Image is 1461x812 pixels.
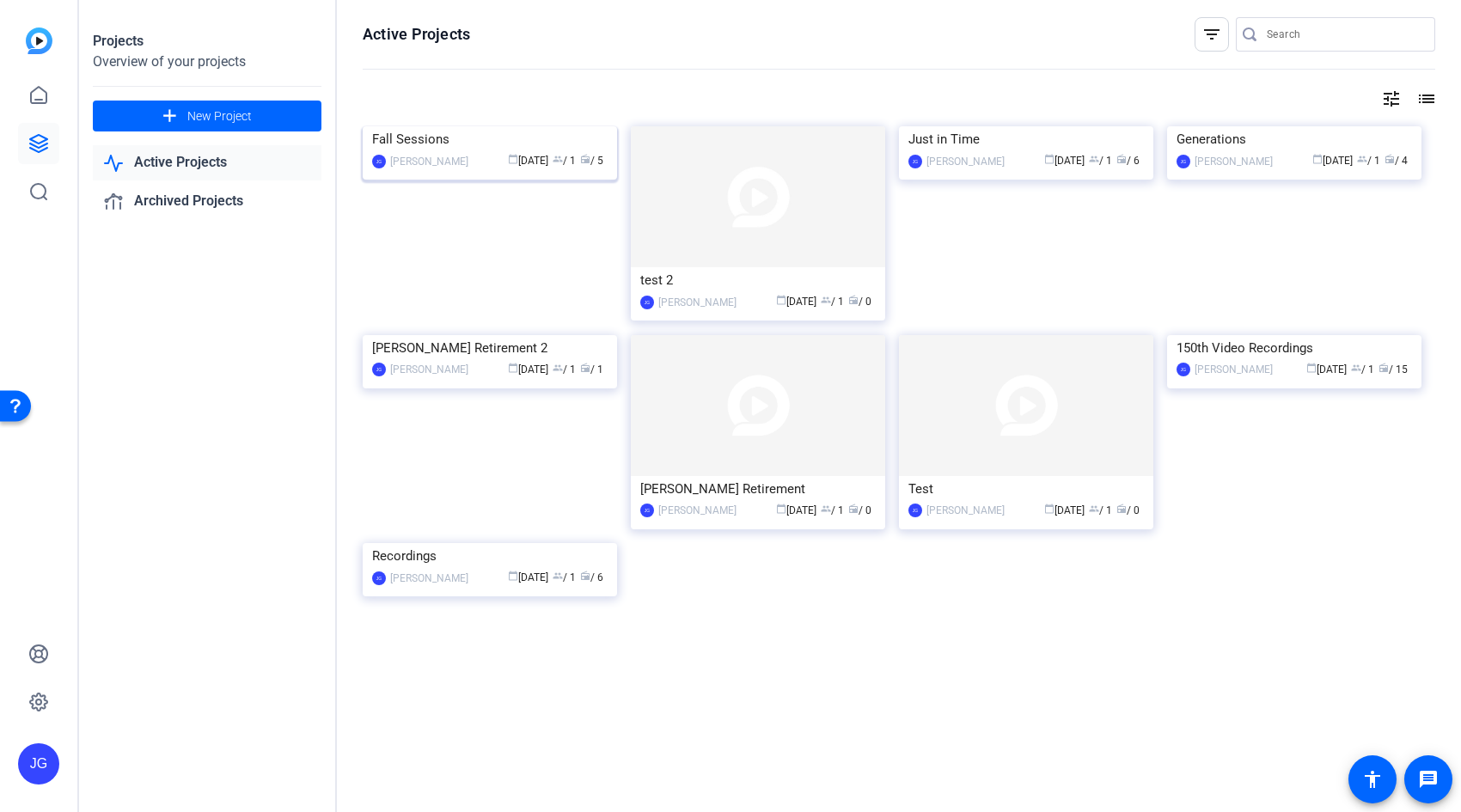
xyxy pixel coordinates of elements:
div: Just in Time [908,126,1144,152]
span: / 1 [553,155,576,167]
span: / 15 [1378,363,1408,375]
span: [DATE] [508,571,548,583]
span: [DATE] [1044,155,1085,167]
mat-icon: message [1418,769,1439,790]
div: JG [640,504,654,517]
span: calendar_today [508,154,518,164]
span: New Project [187,107,252,125]
span: radio [1385,154,1395,164]
h1: Active Projects [363,24,470,45]
span: / 1 [1089,504,1112,516]
div: [PERSON_NAME] [1195,153,1273,170]
span: / 4 [1385,155,1408,167]
div: JG [1177,363,1190,376]
span: group [1089,504,1099,514]
span: / 1 [580,363,603,375]
span: [DATE] [508,155,548,167]
span: / 1 [821,296,844,308]
span: calendar_today [1312,154,1323,164]
mat-icon: add [159,106,180,127]
span: group [553,363,563,373]
div: Overview of your projects [93,52,321,72]
mat-icon: accessibility [1362,769,1383,790]
span: radio [580,363,590,373]
span: calendar_today [508,363,518,373]
span: group [821,504,831,514]
span: calendar_today [508,571,518,581]
mat-icon: tune [1381,89,1402,109]
a: Archived Projects [93,184,321,219]
div: JG [372,155,386,168]
div: JG [372,571,386,585]
span: [DATE] [1044,504,1085,516]
div: [PERSON_NAME] Retirement 2 [372,335,608,361]
span: / 6 [580,571,603,583]
span: [DATE] [776,504,816,516]
input: Search [1267,24,1421,45]
span: / 0 [848,296,871,308]
div: JG [908,155,922,168]
button: New Project [93,101,321,131]
span: radio [848,295,859,305]
span: [DATE] [1306,363,1347,375]
span: / 1 [553,571,576,583]
div: [PERSON_NAME] [390,153,468,170]
div: [PERSON_NAME] [390,570,468,587]
div: JG [908,504,922,517]
span: / 1 [821,504,844,516]
div: JG [18,743,59,785]
span: / 6 [1116,155,1140,167]
div: 150th Video Recordings [1177,335,1412,361]
span: / 0 [848,504,871,516]
span: group [1089,154,1099,164]
div: [PERSON_NAME] [926,153,1005,170]
span: / 1 [1089,155,1112,167]
span: group [1357,154,1367,164]
span: radio [1378,363,1389,373]
span: calendar_today [1044,154,1054,164]
span: / 0 [1116,504,1140,516]
div: JG [1177,155,1190,168]
span: radio [1116,504,1127,514]
span: group [553,571,563,581]
span: radio [580,154,590,164]
span: [DATE] [1312,155,1353,167]
span: / 1 [553,363,576,375]
span: [DATE] [508,363,548,375]
div: test 2 [640,267,876,293]
span: group [821,295,831,305]
span: radio [848,504,859,514]
span: / 1 [1351,363,1374,375]
div: [PERSON_NAME] Retirement [640,476,876,502]
img: blue-gradient.svg [26,27,52,54]
a: Active Projects [93,145,321,180]
span: group [553,154,563,164]
span: calendar_today [776,295,786,305]
div: Fall Sessions [372,126,608,152]
span: calendar_today [1044,504,1054,514]
div: Recordings [372,543,608,569]
span: calendar_today [776,504,786,514]
div: [PERSON_NAME] [390,361,468,378]
span: / 5 [580,155,603,167]
div: [PERSON_NAME] [658,502,737,519]
div: Projects [93,31,321,52]
div: [PERSON_NAME] [926,502,1005,519]
mat-icon: list [1415,89,1435,109]
span: group [1351,363,1361,373]
span: calendar_today [1306,363,1317,373]
div: [PERSON_NAME] [1195,361,1273,378]
div: JG [640,296,654,309]
span: / 1 [1357,155,1380,167]
span: radio [580,571,590,581]
span: [DATE] [776,296,816,308]
div: Generations [1177,126,1412,152]
mat-icon: filter_list [1201,24,1222,45]
span: radio [1116,154,1127,164]
div: Test [908,476,1144,502]
div: JG [372,363,386,376]
div: [PERSON_NAME] [658,294,737,311]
